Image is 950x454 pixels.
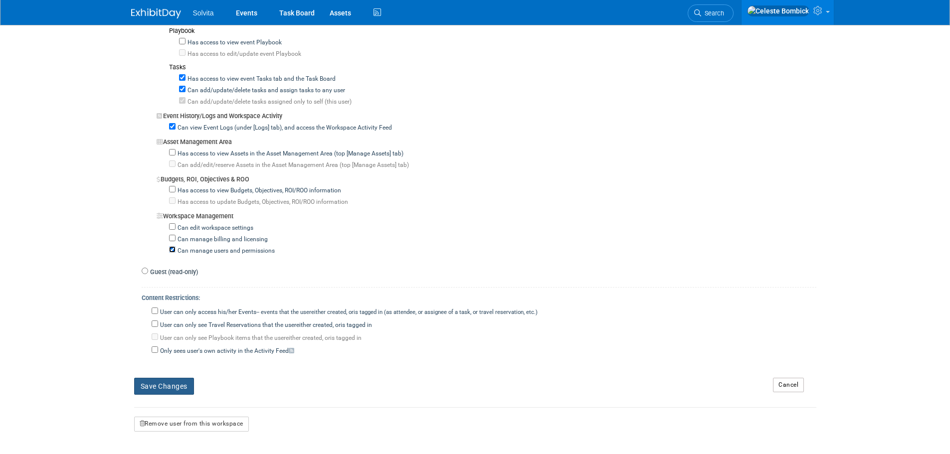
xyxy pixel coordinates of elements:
label: Has access to view Budgets, Objectives, ROI/ROO information [176,186,341,195]
label: Guest (read-only) [148,268,198,277]
button: Save Changes [134,378,194,395]
span: either created, or [296,321,341,328]
label: Has access to edit/update event Playbook [186,50,301,59]
label: Can manage billing and licensing [176,235,268,244]
label: Has access to view event Tasks tab and the Task Board [186,75,336,84]
label: Can manage users and permissions [176,247,275,256]
div: Workspace Management [157,207,816,221]
a: Search [688,4,734,22]
div: Playbook [169,26,816,36]
label: User can only see Travel Reservations that the user is tagged in [158,321,372,330]
label: Can add/edit/reserve Assets in the Asset Management Area (top [Manage Assets] tab) [176,161,409,170]
span: either created, or [311,308,354,315]
label: Has access to view event Playbook [186,38,282,47]
span: -- events that the user is tagged in (as attendee, or assignee of a task, or travel reservation, ... [256,308,538,315]
a: Cancel [773,378,804,393]
span: either created, or [286,334,330,341]
label: Can add/update/delete tasks and assign tasks to any user [186,86,345,95]
div: Asset Management Area [157,133,816,147]
div: Content Restrictions: [142,288,816,305]
img: Celeste Bombick [747,5,809,16]
span: Search [701,9,724,17]
div: Tasks [169,63,816,72]
label: Can add/update/delete tasks assigned only to self (this user) [186,98,352,107]
div: Event History/Logs and Workspace Activity [157,107,816,121]
img: ExhibitDay [131,8,181,18]
label: Only sees user's own activity in the Activity Feed [158,347,294,356]
div: Budgets, ROI, Objectives & ROO [157,170,816,184]
label: User can only access his/her Events [158,308,538,317]
label: Can view Event Logs (under [Logs] tab), and access the Workspace Activity Feed [176,124,392,133]
label: Has access to update Budgets, Objectives, ROI/ROO information [176,198,348,207]
button: Remove user from this workspace [134,417,249,432]
span: Solvita [193,9,214,17]
label: Has access to view Assets in the Asset Management Area (top [Manage Assets] tab) [176,150,403,158]
label: User can only see Playbook items that the user is tagged in [158,334,362,343]
label: Can edit workspace settings [176,224,253,233]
